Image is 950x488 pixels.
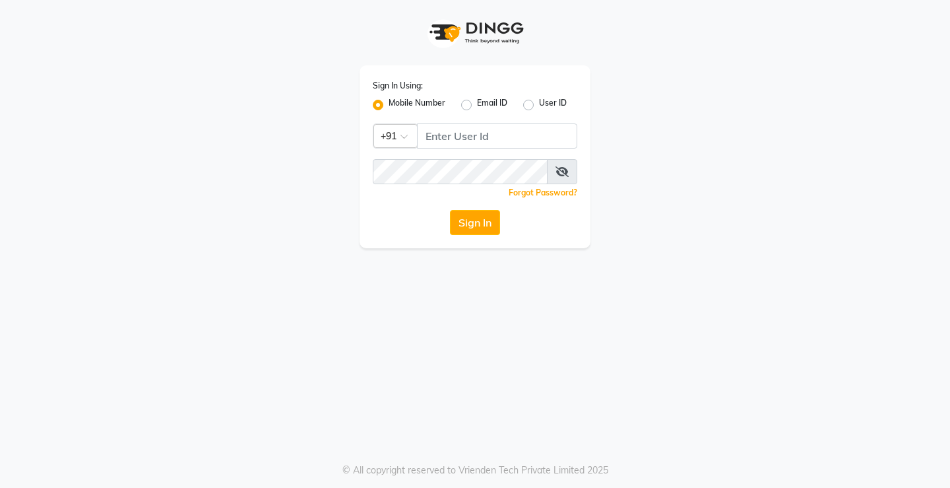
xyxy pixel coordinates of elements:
[373,159,548,184] input: Username
[539,97,567,113] label: User ID
[422,13,528,52] img: logo1.svg
[477,97,507,113] label: Email ID
[373,80,423,92] label: Sign In Using:
[417,123,577,149] input: Username
[450,210,500,235] button: Sign In
[389,97,445,113] label: Mobile Number
[509,188,577,197] a: Forgot Password?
